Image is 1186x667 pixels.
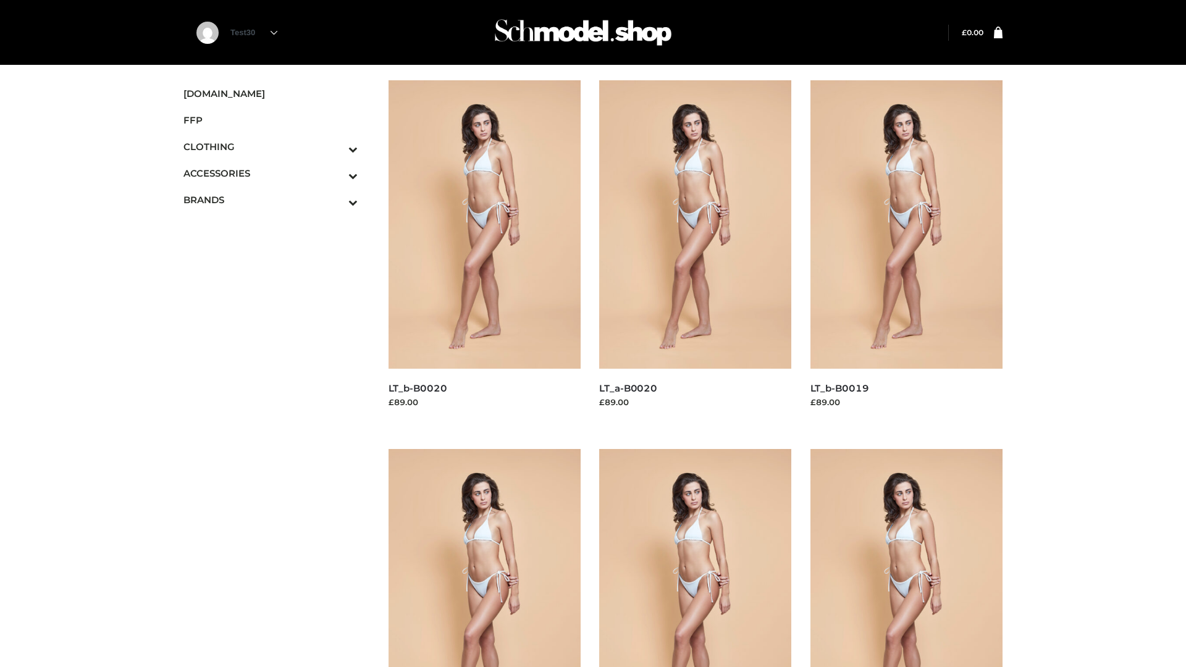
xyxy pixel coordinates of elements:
div: £89.00 [810,396,1003,408]
div: £89.00 [599,396,792,408]
a: ACCESSORIESToggle Submenu [183,160,358,187]
a: Read more [389,410,434,420]
span: BRANDS [183,193,358,207]
a: BRANDSToggle Submenu [183,187,358,213]
span: FFP [183,113,358,127]
a: LT_b-B0019 [810,382,869,394]
span: ACCESSORIES [183,166,358,180]
a: Read more [810,410,856,420]
button: Toggle Submenu [314,133,358,160]
a: Read more [599,410,645,420]
bdi: 0.00 [962,28,983,37]
a: FFP [183,107,358,133]
span: £ [962,28,967,37]
a: Test30 [230,28,277,37]
a: £0.00 [962,28,983,37]
span: CLOTHING [183,140,358,154]
div: £89.00 [389,396,581,408]
button: Toggle Submenu [314,160,358,187]
img: Schmodel Admin 964 [490,8,676,57]
span: [DOMAIN_NAME] [183,86,358,101]
a: CLOTHINGToggle Submenu [183,133,358,160]
a: [DOMAIN_NAME] [183,80,358,107]
a: LT_b-B0020 [389,382,447,394]
button: Toggle Submenu [314,187,358,213]
a: LT_a-B0020 [599,382,657,394]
